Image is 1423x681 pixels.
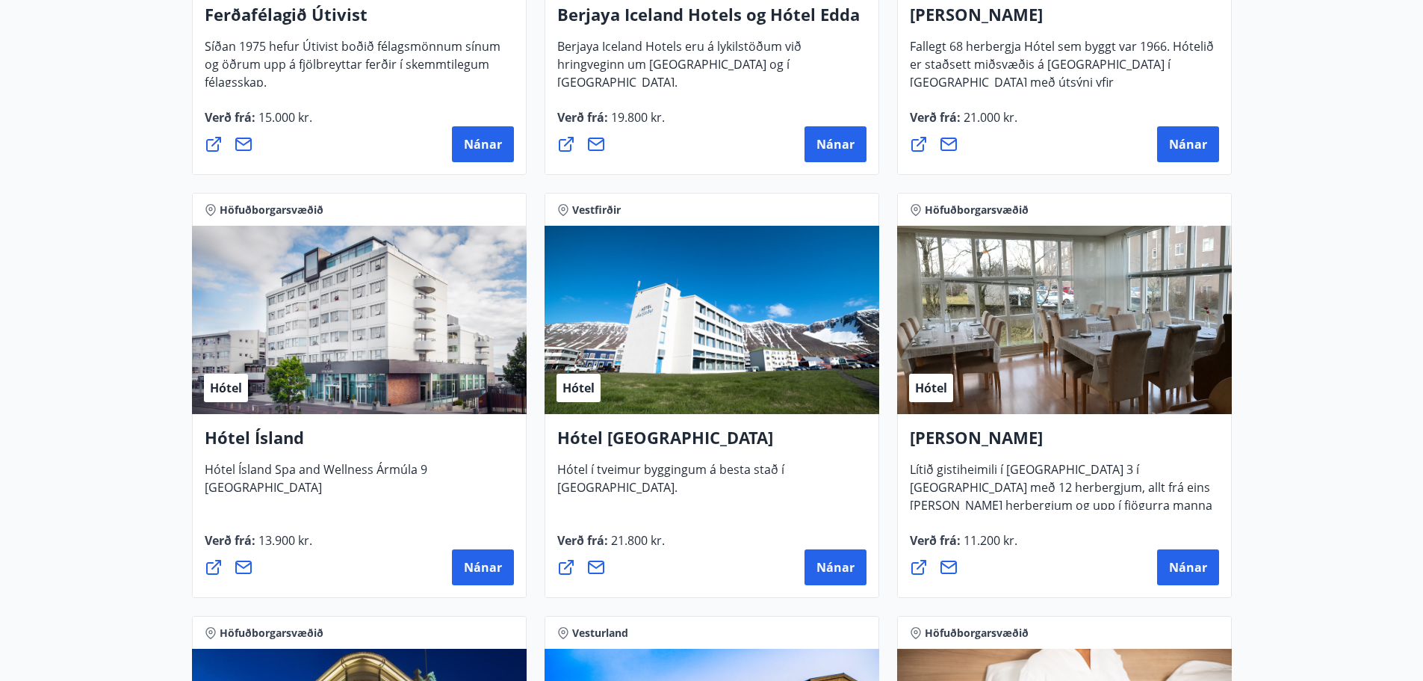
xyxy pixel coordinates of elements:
[1157,549,1219,585] button: Nánar
[910,461,1212,543] span: Lítið gistiheimili í [GEOGRAPHIC_DATA] 3 í [GEOGRAPHIC_DATA] með 12 herbergjum, allt frá eins [PE...
[557,38,802,102] span: Berjaya Iceland Hotels eru á lykilstöðum við hringveginn um [GEOGRAPHIC_DATA] og í [GEOGRAPHIC_DA...
[205,109,312,138] span: Verð frá :
[557,461,784,508] span: Hótel í tveimur byggingum á besta stað í [GEOGRAPHIC_DATA].
[1169,136,1207,152] span: Nánar
[205,38,500,102] span: Síðan 1975 hefur Útivist boðið félagsmönnum sínum og öðrum upp á fjölbreyttar ferðir í skemmtileg...
[910,3,1219,37] h4: [PERSON_NAME]
[572,626,628,641] span: Vesturland
[910,109,1017,138] span: Verð frá :
[557,532,665,561] span: Verð frá :
[925,203,1029,218] span: Höfuðborgarsvæðið
[925,626,1029,641] span: Höfuðborgarsvæðið
[210,380,242,396] span: Hótel
[910,532,1017,561] span: Verð frá :
[1157,126,1219,162] button: Nánar
[910,38,1214,120] span: Fallegt 68 herbergja Hótel sem byggt var 1966. Hótelið er staðsett miðsvæðis á [GEOGRAPHIC_DATA] ...
[205,461,427,508] span: Hótel Ísland Spa and Wellness Ármúla 9 [GEOGRAPHIC_DATA]
[255,109,312,126] span: 15.000 kr.
[961,532,1017,549] span: 11.200 kr.
[572,203,621,218] span: Vestfirðir
[557,426,866,460] h4: Hótel [GEOGRAPHIC_DATA]
[452,126,514,162] button: Nánar
[205,532,312,561] span: Verð frá :
[816,559,855,576] span: Nánar
[452,549,514,585] button: Nánar
[220,626,323,641] span: Höfuðborgarsvæðið
[961,109,1017,126] span: 21.000 kr.
[915,380,947,396] span: Hótel
[557,109,665,138] span: Verð frá :
[608,109,665,126] span: 19.800 kr.
[804,126,866,162] button: Nánar
[1169,559,1207,576] span: Nánar
[464,136,502,152] span: Nánar
[255,532,312,549] span: 13.900 kr.
[220,203,323,218] span: Höfuðborgarsvæðið
[557,3,866,37] h4: Berjaya Iceland Hotels og Hótel Edda
[910,426,1219,460] h4: [PERSON_NAME]
[562,380,595,396] span: Hótel
[804,549,866,585] button: Nánar
[816,136,855,152] span: Nánar
[464,559,502,576] span: Nánar
[205,426,514,460] h4: Hótel Ísland
[608,532,665,549] span: 21.800 kr.
[205,3,514,37] h4: Ferðafélagið Útivist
